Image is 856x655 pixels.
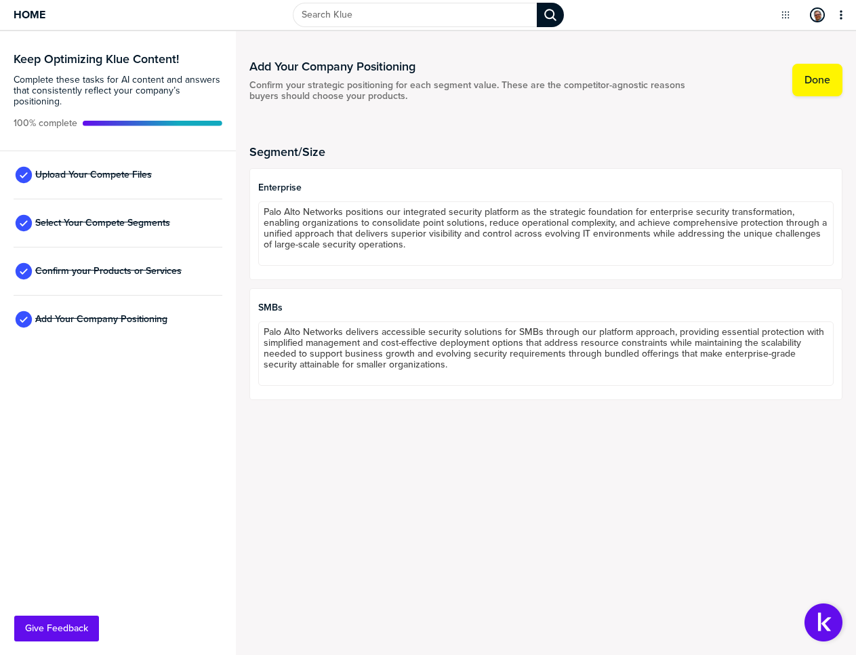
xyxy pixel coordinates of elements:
span: Upload Your Compete Files [35,170,152,180]
span: Select Your Compete Segments [35,218,170,229]
input: Search Klue [293,3,537,27]
div: Search Klue [537,3,564,27]
span: Confirm your Products or Services [35,266,182,277]
span: Enterprise [258,182,834,193]
button: Give Feedback [14,616,99,641]
label: Done [804,73,830,87]
h2: Segment/Size [249,145,842,159]
span: Active [14,118,77,129]
span: Confirm your strategic positioning for each segment value. These are the competitor-agnostic reas... [249,80,716,102]
a: Edit Profile [809,6,826,24]
span: Home [14,9,45,20]
textarea: Palo Alto Networks delivers accessible security solutions for SMBs through our platform approach,... [258,321,834,386]
span: SMBs [258,302,834,313]
textarea: Palo Alto Networks positions our integrated security platform as the strategic foundation for ent... [258,201,834,266]
span: Complete these tasks for AI content and answers that consistently reflect your company’s position... [14,75,222,107]
button: Open Drop [779,8,792,22]
img: 3f52aea00f59351d4b34b17d24a3c45a-sml.png [811,9,823,21]
span: Add Your Company Positioning [35,314,167,325]
h1: Add Your Company Positioning [249,58,716,75]
div: Dan Wohlgemuth [810,7,825,22]
button: Open Support Center [804,603,842,641]
h3: Keep Optimizing Klue Content! [14,53,222,65]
